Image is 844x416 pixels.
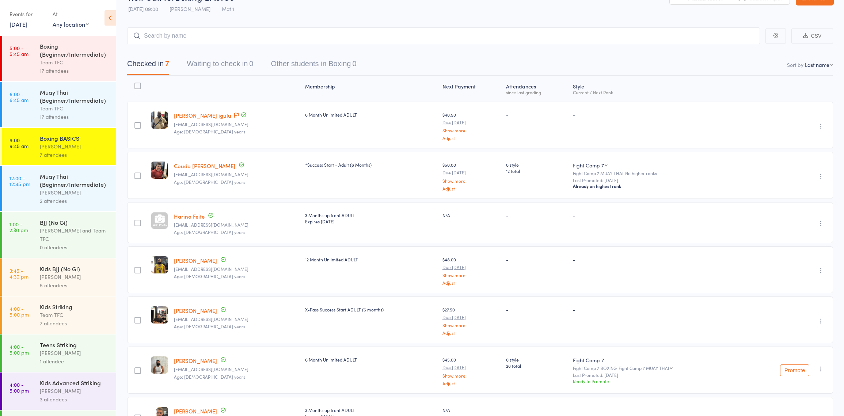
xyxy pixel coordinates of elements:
[40,134,110,142] div: Boxing BASICS
[151,111,168,129] img: image1739491037.png
[573,212,739,218] div: -
[442,136,500,140] a: Adjust
[2,372,116,410] a: 4:00 -5:00 pmKids Advanced Striking[PERSON_NAME]3 attendees
[9,175,30,187] time: 12:00 - 12:45 pm
[9,137,28,149] time: 9:00 - 9:45 am
[625,170,657,176] span: No higher ranks
[53,8,89,20] div: At
[573,171,739,175] div: Fight Camp 7 MUAY THAI
[53,20,89,28] div: Any location
[174,162,235,170] a: Couda [PERSON_NAME]
[442,280,500,285] a: Adjust
[442,186,500,191] a: Adjust
[305,256,437,262] div: 12 Month Unlimited ADULT
[40,58,110,67] div: Team TFC
[40,104,110,113] div: Team TFC
[174,172,299,177] small: coudachappell@outlook.com
[40,379,110,387] div: Kids Advanced Striking
[271,56,356,75] button: Other students in Boxing0
[40,387,110,395] div: [PERSON_NAME]
[791,28,833,44] button: CSV
[442,365,500,370] small: Due [DATE]
[305,306,437,313] div: X-Pass Success Start ADULT (6 months)
[442,111,500,140] div: $40.50
[40,243,110,252] div: 0 attendees
[174,122,299,127] small: Arsene.breezy@gmail.com
[40,188,110,197] div: [PERSON_NAME]
[442,273,500,277] a: Show more
[442,256,500,285] div: $48.00
[573,366,739,370] div: Fight Camp 7 BOXING
[805,61,829,68] div: Last name
[305,218,437,224] div: Expires [DATE]
[174,367,299,372] small: Charmyacrocs@outlook.com
[174,407,217,415] a: [PERSON_NAME]
[302,79,440,98] div: Membership
[442,407,500,413] div: N/A
[506,363,567,369] span: 26 total
[174,357,217,364] a: [PERSON_NAME]
[573,162,604,169] div: Fight Camp 7
[151,162,168,179] img: image1722249411.png
[442,356,500,385] div: $45.00
[127,56,169,75] button: Checked in7
[40,349,110,357] div: [PERSON_NAME]
[506,256,567,262] div: -
[40,357,110,366] div: 1 attendee
[40,311,110,319] div: Team TFC
[573,407,739,413] div: -
[440,79,503,98] div: Next Payment
[174,374,245,380] span: Age: [DEMOGRAPHIC_DATA] years
[151,306,168,324] img: image1711617727.png
[40,67,110,75] div: 17 attendees
[40,142,110,151] div: [PERSON_NAME]
[249,60,253,68] div: 0
[2,212,116,258] a: 1:00 -2:30 pmBJJ (No Gi)[PERSON_NAME] and Team TFC0 attendees
[40,197,110,205] div: 2 attendees
[40,88,110,104] div: Muay Thai (Beginner/Intermediate)
[165,60,169,68] div: 7
[442,330,500,335] a: Adjust
[506,306,567,313] div: -
[442,306,500,335] div: $27.50
[442,381,500,386] a: Adjust
[787,61,803,68] label: Sort by
[573,372,739,378] small: Last Promoted: [DATE]
[442,128,500,133] a: Show more
[2,36,116,81] a: 5:00 -5:45 amBoxing (Beginner/Intermediate)Team TFC17 attendees
[9,20,27,28] a: [DATE]
[174,128,245,135] span: Age: [DEMOGRAPHIC_DATA] years
[619,366,669,370] div: Fight Camp 7 MUAY THAI
[506,162,567,168] span: 0 style
[503,79,570,98] div: Atten­dances
[151,356,168,374] img: image1740639947.png
[40,319,110,328] div: 7 attendees
[9,91,28,103] time: 6:00 - 6:45 am
[174,273,245,279] span: Age: [DEMOGRAPHIC_DATA] years
[2,166,116,211] a: 12:00 -12:45 pmMuay Thai (Beginner/Intermediate)[PERSON_NAME]2 attendees
[573,111,739,118] div: -
[506,407,567,413] div: -
[222,5,234,12] span: Mat 1
[40,341,110,349] div: Teens Striking
[174,111,231,119] a: [PERSON_NAME] igulu
[40,218,110,226] div: BJJ (No Gi)
[170,5,210,12] span: [PERSON_NAME]
[305,356,437,363] div: 6 Month Unlimited ADULT
[40,395,110,404] div: 3 attendees
[2,334,116,372] a: 4:00 -5:00 pmTeens Striking[PERSON_NAME]1 attendee
[40,281,110,290] div: 5 attendees
[573,356,739,364] div: Fight Camp 7
[40,172,110,188] div: Muay Thai (Beginner/Intermediate)
[506,212,567,218] div: -
[174,179,245,185] span: Age: [DEMOGRAPHIC_DATA] years
[573,378,739,384] div: Ready to Promote
[187,56,253,75] button: Waiting to check in0
[573,256,739,262] div: -
[506,111,567,118] div: -
[506,90,567,95] div: since last grading
[127,27,760,44] input: Search by name
[174,229,245,235] span: Age: [DEMOGRAPHIC_DATA] years
[2,128,116,165] a: 9:00 -9:45 amBoxing BASICS[PERSON_NAME]7 attendees
[174,323,245,329] span: Age: [DEMOGRAPHIC_DATA] years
